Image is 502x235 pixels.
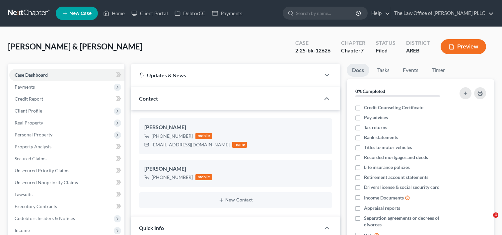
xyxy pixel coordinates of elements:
[426,64,450,77] a: Timer
[195,133,212,139] div: mobile
[364,164,410,171] span: Life insurance policies
[15,156,46,161] span: Secured Claims
[9,200,124,212] a: Executory Contracts
[15,203,57,209] span: Executory Contracts
[15,168,69,173] span: Unsecured Priority Claims
[372,64,395,77] a: Tasks
[232,142,247,148] div: home
[296,7,357,19] input: Search by name...
[69,11,92,16] span: New Case
[364,154,428,161] span: Recorded mortgages and deeds
[195,174,212,180] div: mobile
[139,95,158,102] span: Contact
[364,215,452,228] span: Separation agreements or decrees of divorces
[364,195,404,201] span: Income Documents
[376,47,395,54] div: Filed
[15,144,51,149] span: Property Analysis
[139,225,164,231] span: Quick Info
[171,7,209,19] a: DebtorCC
[9,177,124,189] a: Unsecured Nonpriority Claims
[9,69,124,81] a: Case Dashboard
[295,39,330,47] div: Case
[364,134,398,141] span: Bank statements
[376,39,395,47] div: Status
[144,197,327,203] button: New Contact
[9,93,124,105] a: Credit Report
[15,227,30,233] span: Income
[347,64,369,77] a: Docs
[152,133,193,139] div: [PHONE_NUMBER]
[364,144,412,151] span: Titles to motor vehicles
[355,88,385,94] strong: 0% Completed
[15,120,43,125] span: Real Property
[15,96,43,102] span: Credit Report
[479,212,495,228] iframe: Intercom live chat
[368,7,390,19] a: Help
[397,64,424,77] a: Events
[364,184,440,191] span: Drivers license & social security card
[493,212,498,218] span: 4
[209,7,246,19] a: Payments
[364,114,388,121] span: Pay advices
[361,47,364,53] span: 7
[15,84,35,90] span: Payments
[406,47,430,54] div: AREB
[128,7,171,19] a: Client Portal
[341,39,365,47] div: Chapter
[341,47,365,54] div: Chapter
[144,165,327,173] div: [PERSON_NAME]
[364,104,423,111] span: Credit Counseling Certificate
[15,180,78,185] span: Unsecured Nonpriority Claims
[15,132,52,137] span: Personal Property
[15,215,75,221] span: Codebtors Insiders & Notices
[391,7,494,19] a: The Law Office of [PERSON_NAME] PLLC
[9,153,124,165] a: Secured Claims
[364,174,428,181] span: Retirement account statements
[15,192,33,197] span: Lawsuits
[139,72,312,79] div: Updates & News
[9,141,124,153] a: Property Analysis
[295,47,330,54] div: 2:25-bk-12626
[144,123,327,131] div: [PERSON_NAME]
[364,124,387,131] span: Tax returns
[406,39,430,47] div: District
[441,39,486,54] button: Preview
[100,7,128,19] a: Home
[15,72,48,78] span: Case Dashboard
[15,108,42,114] span: Client Profile
[9,165,124,177] a: Unsecured Priority Claims
[152,141,230,148] div: [EMAIL_ADDRESS][DOMAIN_NAME]
[152,174,193,181] div: [PHONE_NUMBER]
[364,205,400,211] span: Appraisal reports
[9,189,124,200] a: Lawsuits
[8,41,142,51] span: [PERSON_NAME] & [PERSON_NAME]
